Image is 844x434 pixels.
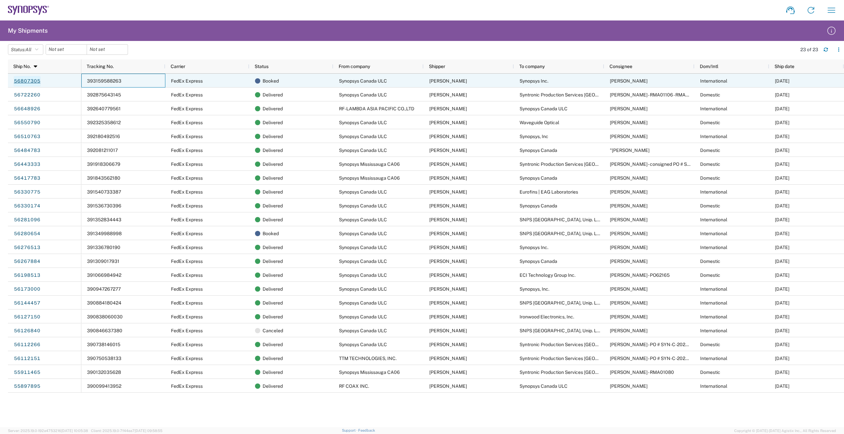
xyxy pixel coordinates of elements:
span: Synopsys Canada ULC [339,203,387,208]
a: 56127150 [14,312,41,322]
span: Andrew Dale - RMA01080 [610,370,674,375]
span: Domestic [700,162,720,167]
span: 07/29/2025 [775,203,789,208]
span: Booked [263,227,279,240]
span: Senad Hasic [429,314,467,319]
span: 391540733387 [87,189,121,195]
span: Andrew Dale - consigned PO # SYN-C-20250807 [610,162,723,167]
span: Vaibhav Kamdar [610,134,648,139]
span: Synopsys Inc. [520,245,548,250]
span: Synopsys Canada ULC [339,259,387,264]
a: 55911465 [14,367,41,378]
span: Syntronic Production Services Canada [520,162,631,167]
span: Synopsys Canada ULC [339,148,387,153]
span: International [700,300,727,306]
span: FedEx Express [171,78,203,84]
span: 08/29/2025 [775,106,789,111]
span: Synopsys, Inc [520,134,548,139]
span: Synopsys Canada [520,175,557,181]
div: 23 of 23 [800,47,818,53]
a: 56648926 [14,104,41,114]
span: 391918306679 [87,162,120,167]
span: Delivered [263,240,283,254]
span: Server: 2025.19.0-192a4753216 [8,429,88,433]
span: Senad Hasic [429,92,467,97]
span: Dmitri Poliakov [610,175,648,181]
span: Delivered [263,199,283,213]
span: 08/18/2025 [775,134,789,139]
span: Consignee [610,64,632,69]
span: Eurofins | EAG Laboratories [520,189,578,195]
span: ECI Technology Group Inc. [520,272,575,278]
a: Feedback [358,428,375,432]
span: 07/23/2025 [775,259,789,264]
input: Not set [46,45,87,54]
span: Synopsys Canada ULC [339,245,387,250]
span: 392180492516 [87,134,120,139]
span: Andrew Dale - RMA01106 - RMA01107 [610,92,698,97]
span: Domestic [700,272,720,278]
span: Delivered [263,171,283,185]
span: Senad Hasic [429,245,467,250]
span: 393159588263 [87,78,121,84]
span: Delivered [263,282,283,296]
span: Synopsys Mississauga CA06 [339,175,400,181]
span: 06/17/2025 [775,383,789,389]
span: Andrew Dale - PO # SYN-C-20250703 [610,356,700,361]
span: Senad Hasic [429,231,467,236]
span: Delivered [263,365,283,379]
span: Synopsys Mississauga CA06 [339,162,400,167]
span: Domestic [700,342,720,347]
span: TTM TECHNOLOGIES, INC. [339,356,397,361]
span: FedEx Express [171,342,203,347]
span: FedEx Express [171,286,203,292]
span: International [700,328,727,333]
a: 56484783 [14,145,41,156]
span: Domestic [700,92,720,97]
span: Synopsys Canada ULC [339,272,387,278]
span: Allen Lee [429,106,467,111]
span: 07/14/2025 [775,286,789,292]
span: Delivered [263,379,283,393]
span: 390099413952 [87,383,121,389]
span: Senad Hasic [429,203,467,208]
a: 56126840 [14,326,41,336]
span: Shipper [429,64,445,69]
span: SNPS Portugal, Unip. Lda [520,328,602,333]
span: 08/20/2025 [775,120,789,125]
span: All [25,47,31,52]
span: 390132035628 [87,370,121,375]
a: 56550790 [14,118,41,128]
span: Delivered [263,143,283,157]
span: Ironwood Electronics, Inc. [520,314,574,319]
a: 56267884 [14,256,41,267]
span: International [700,134,727,139]
span: From company [339,64,370,69]
span: Copyright © [DATE]-[DATE] Agistix Inc., All Rights Reserved [734,428,836,434]
a: 56330174 [14,201,41,211]
span: Domestic [700,175,720,181]
span: Delivered [263,351,283,365]
span: [DATE] 10:05:38 [61,429,88,433]
span: 391843562180 [87,175,120,181]
span: Delivered [263,310,283,324]
span: International [700,286,727,292]
span: Syntronic Production Services Canada [520,92,631,97]
span: Senad Hasic [429,120,467,125]
a: 55897895 [14,381,41,392]
span: Steve Haskell [610,286,648,292]
span: 390846637380 [87,328,122,333]
span: International [700,78,727,84]
span: FedEx Express [171,162,203,167]
span: FedEx Express [171,356,203,361]
span: International [700,245,727,250]
span: FedEx Express [171,134,203,139]
span: [DATE] 09:58:55 [135,429,162,433]
span: Delivered [263,254,283,268]
span: 391336780190 [87,245,120,250]
span: 07/07/2025 [775,342,789,347]
span: 08/11/2025 [775,162,789,167]
span: FedEx Express [171,245,203,250]
span: Synopsys Canada ULC [339,314,387,319]
span: Domestic [700,203,720,208]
